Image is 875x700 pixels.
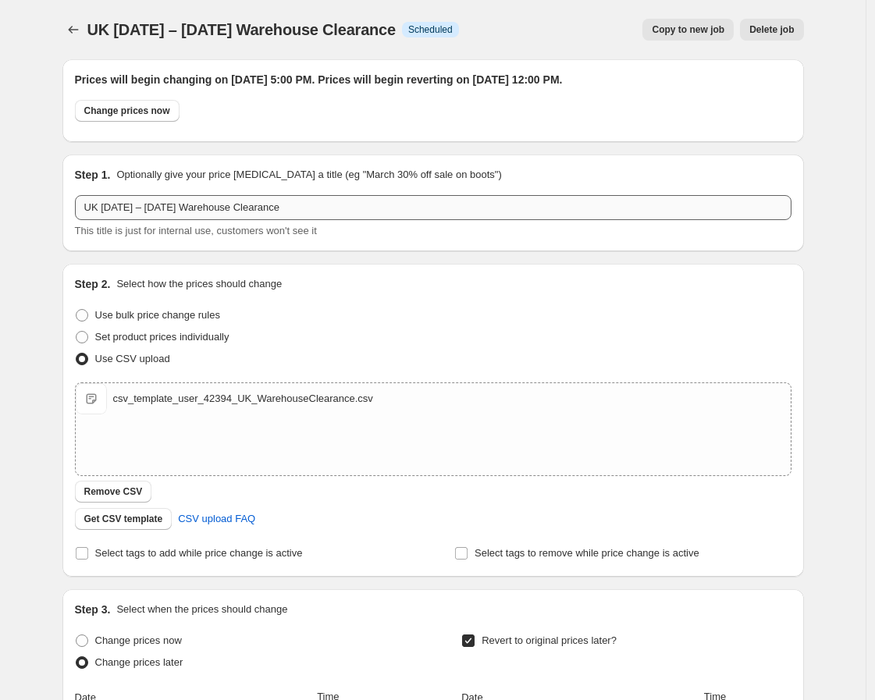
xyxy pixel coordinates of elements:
[652,23,724,36] span: Copy to new job
[178,511,255,527] span: CSV upload FAQ
[475,547,699,559] span: Select tags to remove while price change is active
[75,602,111,617] h2: Step 3.
[95,353,170,364] span: Use CSV upload
[408,23,453,36] span: Scheduled
[75,276,111,292] h2: Step 2.
[116,167,501,183] p: Optionally give your price [MEDICAL_DATA] a title (eg "March 30% off sale on boots")
[75,100,180,122] button: Change prices now
[116,276,282,292] p: Select how the prices should change
[75,167,111,183] h2: Step 1.
[75,508,173,530] button: Get CSV template
[75,72,791,87] h2: Prices will begin changing on [DATE] 5:00 PM. Prices will begin reverting on [DATE] 12:00 PM.
[95,309,220,321] span: Use bulk price change rules
[113,391,373,407] div: csv_template_user_42394_UK_WarehouseClearance.csv
[740,19,803,41] button: Delete job
[62,19,84,41] button: Price change jobs
[749,23,794,36] span: Delete job
[95,656,183,668] span: Change prices later
[116,602,287,617] p: Select when the prices should change
[95,331,229,343] span: Set product prices individually
[87,21,396,38] span: UK [DATE] – [DATE] Warehouse Clearance
[482,634,617,646] span: Revert to original prices later?
[84,485,143,498] span: Remove CSV
[169,506,265,531] a: CSV upload FAQ
[95,547,303,559] span: Select tags to add while price change is active
[75,195,791,220] input: 30% off holiday sale
[95,634,182,646] span: Change prices now
[642,19,734,41] button: Copy to new job
[84,105,170,117] span: Change prices now
[84,513,163,525] span: Get CSV template
[75,481,152,503] button: Remove CSV
[75,225,317,236] span: This title is just for internal use, customers won't see it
